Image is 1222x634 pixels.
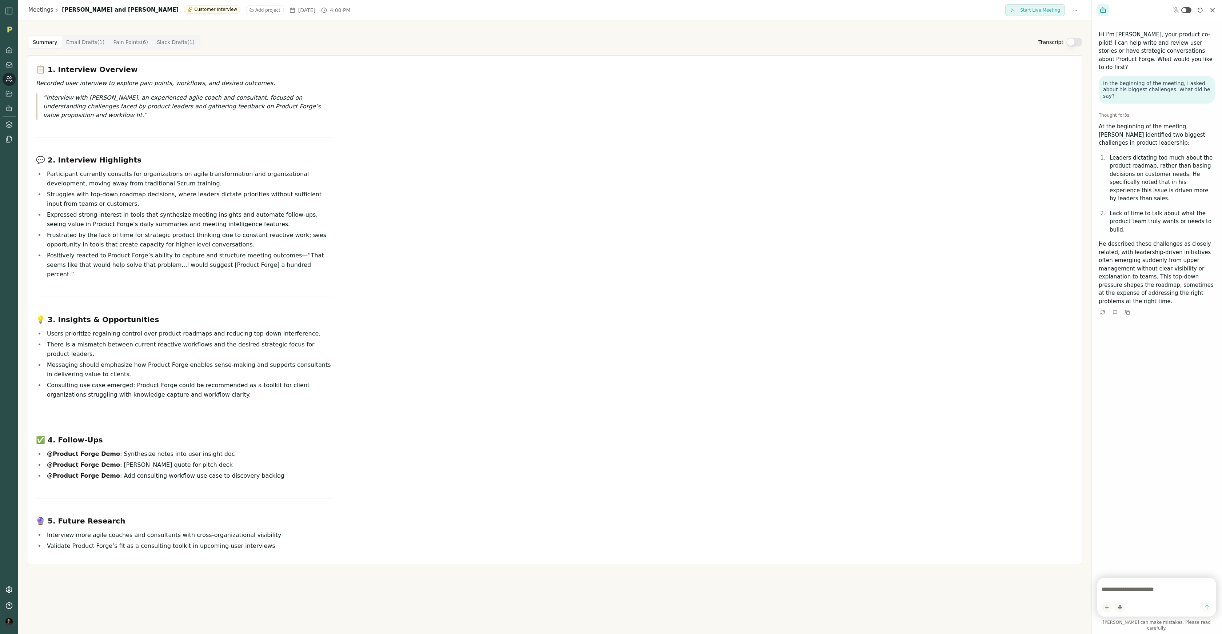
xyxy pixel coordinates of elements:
li: Messaging should emphasize how Product Forge enables sense-making and supports consultants in del... [45,360,332,379]
p: He described these challenges as closely related, with leadership-driven initiatives often emergi... [1099,240,1215,305]
li: : Synthesize notes into user insight doc [45,449,332,459]
li: Consulting use case emerged: Product Forge could be recommended as a toolkit for client organizat... [45,381,332,400]
h3: 💬 2. Interview Highlights [36,155,332,165]
span: Start Live Meeting [1020,7,1060,13]
strong: @Product Forge Demo [47,461,120,468]
p: At the beginning of the meeting, [PERSON_NAME] identified two biggest challenges in product leade... [1099,123,1215,147]
p: Leaders dictating too much about the product roadmap, rather than basing decisions on customer ne... [1110,154,1215,203]
button: Email Drafts ( 1 ) [62,36,109,48]
em: Recorded user interview to explore pain points, workflows, and desired outcomes. [36,80,275,87]
li: Struggles with top-down roadmap decisions, where leaders dictate priorities without sufficient in... [45,190,332,209]
p: Lack of time to talk about what the product team truly wants or needs to build. [1110,209,1215,234]
button: Retry [1099,308,1107,316]
div: Customer Interview [184,5,240,14]
img: Organization logo [4,24,15,35]
strong: @Product Forge Demo [47,450,120,457]
button: Summary [28,36,62,48]
button: Help [3,599,16,612]
button: Add project [246,5,284,15]
button: Reset conversation [1196,6,1205,15]
li: Validate Product Forge’s fit as a consulting toolkit in upcoming user interviews [45,541,332,551]
a: Meetings [28,6,53,14]
h3: ✅ 4. Follow-Ups [36,435,332,445]
li: : Add consulting workflow use case to discovery backlog [45,471,332,481]
strong: @Product Forge Demo [47,472,120,479]
p: Hi I'm [PERSON_NAME], your product co-pilot! I can help write and review user stories or have str... [1099,31,1215,72]
button: Start Live Meeting [1005,4,1065,16]
button: Slack Drafts ( 1 ) [152,36,199,48]
button: Give Feedback [1111,308,1119,316]
li: : [PERSON_NAME] quote for pitch deck [45,460,332,470]
p: In the beginning of the meeting, I asked about his biggest challenges. What did he say? [1103,80,1210,100]
button: Start dictation [1115,602,1125,612]
img: sidebar [5,7,13,15]
button: Close chat [1209,7,1216,14]
button: Copy to clipboard [1123,308,1131,316]
span: Add project [255,7,280,13]
h3: 📋 1. Interview Overview [36,64,332,75]
li: Positively reacted to Product Forge’s ability to capture and structure meeting outcomes—“That see... [45,251,332,279]
li: Expressed strong interest in tools that synthesize meeting insights and automate follow-ups, seei... [45,210,332,229]
img: profile [5,618,13,625]
li: Participant currently consults for organizations on agile transformation and organizational devel... [45,169,332,188]
li: Frustrated by the lack of time for strategic product thinking due to constant reactive work; sees... [45,230,332,249]
span: [PERSON_NAME] can make mistakes. Please read carefully. [1097,619,1216,631]
label: Transcript [1038,39,1063,46]
span: [DATE] [298,7,315,14]
div: Thought for 3 s [1099,112,1215,118]
li: Users prioritize regaining control over product roadmaps and reducing top-down interference. [45,329,332,338]
li: There is a mismatch between current reactive workflows and the desired strategic focus for produc... [45,340,332,359]
h3: 🔮 5. Future Research [36,516,332,526]
span: 4:00 PM [330,7,350,14]
p: Interview with [PERSON_NAME], an experienced agile coach and consultant, focused on understanding... [43,93,332,120]
h3: 💡 3. Insights & Opportunities [36,314,332,325]
button: Send message [1202,602,1212,612]
button: Pain Points ( 6 ) [109,36,152,48]
h1: [PERSON_NAME] and [PERSON_NAME] [62,6,179,14]
button: Add content to chat [1102,602,1112,612]
li: Interview more agile coaches and consultants with cross-organizational visibility [45,530,332,540]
